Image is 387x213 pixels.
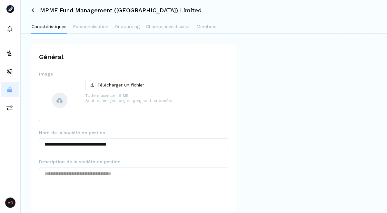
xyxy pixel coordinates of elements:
img: distributors [6,68,13,75]
img: asset-managers [6,86,13,93]
button: Membres [196,21,217,34]
button: Personnalisation [72,21,109,34]
button: Télécharger un fichier [85,80,148,90]
button: Champs investisseur [145,21,191,34]
span: Description de la société de gestion [39,158,121,165]
img: funds [6,50,13,56]
p: Caractéristiques [32,23,66,30]
h3: MPMF Fund Management ([GEOGRAPHIC_DATA]) Limited [40,7,202,13]
p: Onboarding [115,23,140,30]
button: distributors [1,64,19,79]
p: Personnalisation [73,23,108,30]
p: Membres [196,23,216,30]
button: asset-managers [1,82,19,97]
p: Taille maximale : 8 MB Seul les images .png et .jpeg sont autorisées [85,93,174,103]
p: Champs investisseur [146,23,190,30]
h1: Général [39,52,229,62]
button: Caractéristiques [31,21,67,34]
button: Onboarding [114,21,140,34]
button: funds [1,46,19,61]
img: commissions [6,104,13,111]
button: commissions [1,100,19,115]
span: AO [5,198,15,208]
span: Nom de la société de gestion [39,129,105,136]
p: Télécharger un fichier [97,82,144,88]
span: Image [39,71,53,77]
